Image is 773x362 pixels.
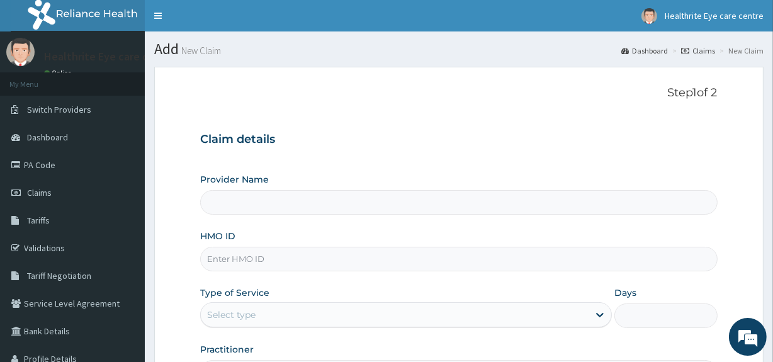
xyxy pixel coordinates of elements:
img: User Image [641,8,657,24]
span: Claims [27,187,52,198]
label: Type of Service [200,286,269,299]
li: New Claim [716,45,764,56]
small: New Claim [179,46,221,55]
a: Dashboard [621,45,668,56]
p: Step 1 of 2 [200,86,717,100]
label: Days [614,286,636,299]
span: Tariffs [27,215,50,226]
span: Tariff Negotiation [27,270,91,281]
img: User Image [6,38,35,66]
a: Claims [681,45,715,56]
label: HMO ID [200,230,235,242]
a: Online [44,69,74,77]
label: Practitioner [200,343,254,356]
div: Select type [207,308,256,321]
span: Healthrite Eye care centre [665,10,764,21]
h3: Claim details [200,133,717,147]
span: Dashboard [27,132,68,143]
h1: Add [154,41,764,57]
p: Healthrite Eye care centre [44,51,176,62]
input: Enter HMO ID [200,247,717,271]
span: Switch Providers [27,104,91,115]
label: Provider Name [200,173,269,186]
